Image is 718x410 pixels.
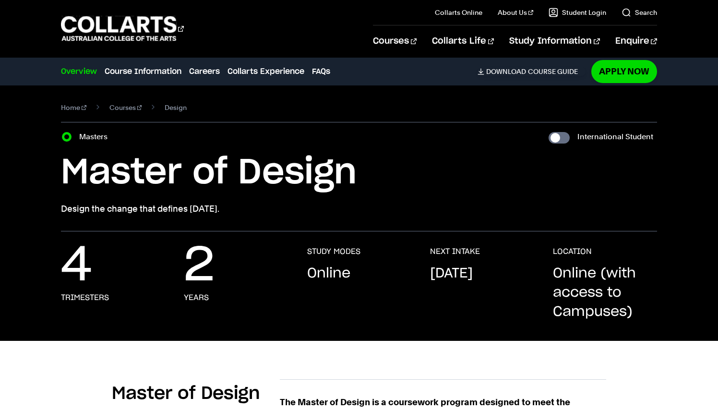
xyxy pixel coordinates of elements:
[61,101,86,114] a: Home
[184,293,209,302] h3: Years
[430,247,480,256] h3: NEXT INTAKE
[615,25,657,57] a: Enquire
[307,247,360,256] h3: STUDY MODES
[435,8,482,17] a: Collarts Online
[577,130,653,144] label: International Student
[189,66,220,77] a: Careers
[373,25,417,57] a: Courses
[227,66,304,77] a: Collarts Experience
[478,67,586,76] a: DownloadCourse Guide
[432,25,494,57] a: Collarts Life
[105,66,181,77] a: Course Information
[109,101,142,114] a: Courses
[486,67,526,76] span: Download
[553,247,592,256] h3: LOCATION
[430,264,473,283] p: [DATE]
[307,264,350,283] p: Online
[61,293,109,302] h3: Trimesters
[312,66,330,77] a: FAQs
[61,66,97,77] a: Overview
[549,8,606,17] a: Student Login
[498,8,533,17] a: About Us
[622,8,657,17] a: Search
[553,264,657,322] p: Online (with access to Campuses)
[61,247,92,285] p: 4
[112,383,260,404] h2: Master of Design
[184,247,215,285] p: 2
[165,101,187,114] span: Design
[509,25,599,57] a: Study Information
[61,202,657,216] p: Design the change that defines [DATE].
[591,60,657,83] a: Apply Now
[61,15,184,42] div: Go to homepage
[61,151,657,194] h1: Master of Design
[79,130,113,144] label: Masters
